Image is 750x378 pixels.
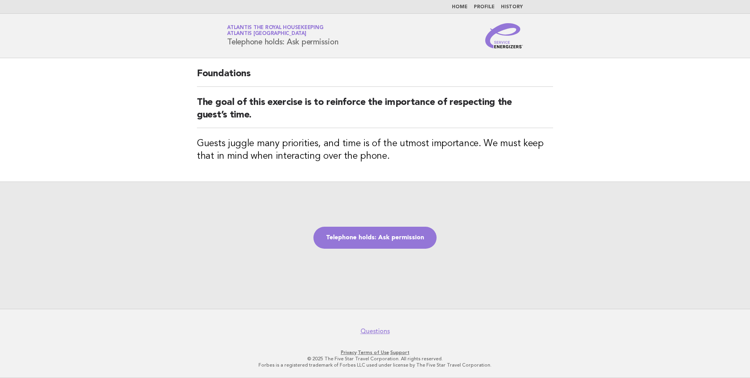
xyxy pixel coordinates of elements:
[135,362,615,368] p: Forbes is a registered trademark of Forbes LLC used under license by The Five Star Travel Corpora...
[197,138,553,163] h3: Guests juggle many priorities, and time is of the utmost importance. We must keep that in mind wh...
[227,31,306,37] span: Atlantis [GEOGRAPHIC_DATA]
[474,5,495,9] a: Profile
[135,349,615,356] p: · ·
[390,350,410,355] a: Support
[485,23,523,48] img: Service Energizers
[135,356,615,362] p: © 2025 The Five Star Travel Corporation. All rights reserved.
[197,68,553,87] h2: Foundations
[227,25,323,36] a: Atlantis the Royal HousekeepingAtlantis [GEOGRAPHIC_DATA]
[501,5,523,9] a: History
[341,350,357,355] a: Privacy
[227,26,338,46] h1: Telephone holds: Ask permission
[358,350,389,355] a: Terms of Use
[452,5,468,9] a: Home
[197,96,553,128] h2: The goal of this exercise is to reinforce the importance of respecting the guest’s time.
[360,327,390,335] a: Questions
[313,227,437,249] a: Telephone holds: Ask permission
